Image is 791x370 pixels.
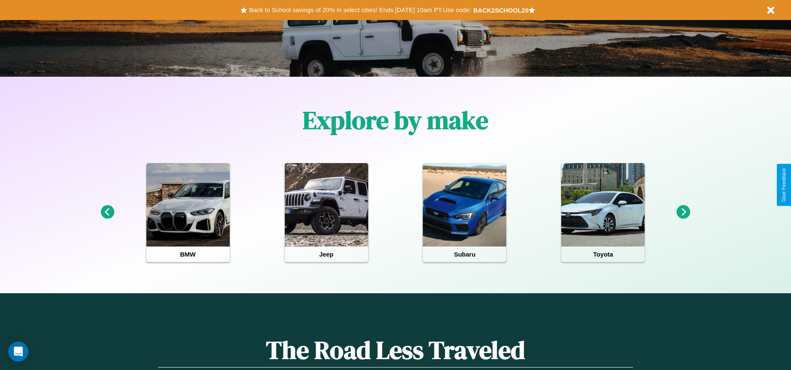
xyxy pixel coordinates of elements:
[303,103,488,137] h1: Explore by make
[158,333,633,367] h1: The Road Less Traveled
[423,247,506,262] h4: Subaru
[473,7,529,14] b: BACK2SCHOOL20
[8,342,28,362] div: Open Intercom Messenger
[781,168,787,202] div: Give Feedback
[285,247,368,262] h4: Jeep
[247,4,473,16] button: Back to School savings of 20% in select cities! Ends [DATE] 10am PT.Use code:
[146,247,230,262] h4: BMW
[561,247,645,262] h4: Toyota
